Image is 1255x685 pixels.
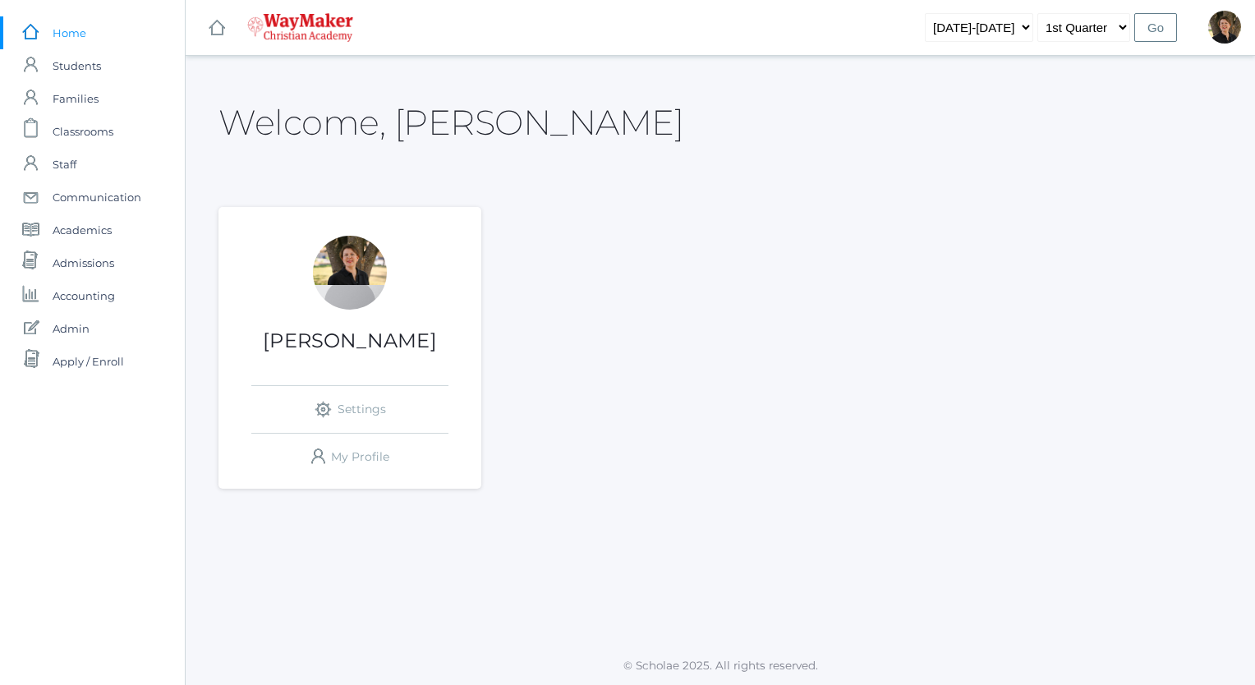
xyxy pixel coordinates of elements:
[53,16,86,49] span: Home
[1134,13,1177,42] input: Go
[218,330,481,352] h1: [PERSON_NAME]
[53,279,115,312] span: Accounting
[53,345,124,378] span: Apply / Enroll
[53,82,99,115] span: Families
[53,312,90,345] span: Admin
[53,214,112,246] span: Academics
[251,386,448,433] a: Settings
[53,246,114,279] span: Admissions
[53,49,101,82] span: Students
[53,148,76,181] span: Staff
[53,181,141,214] span: Communication
[1208,11,1241,44] div: Dianna Renz
[251,434,448,480] a: My Profile
[247,13,353,42] img: waymaker-logo-stack-white-1602f2b1af18da31a5905e9982d058868370996dac5278e84edea6dabf9a3315.png
[53,115,113,148] span: Classrooms
[313,236,387,310] div: Dianna Renz
[186,657,1255,674] p: © Scholae 2025. All rights reserved.
[218,103,683,141] h2: Welcome, [PERSON_NAME]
